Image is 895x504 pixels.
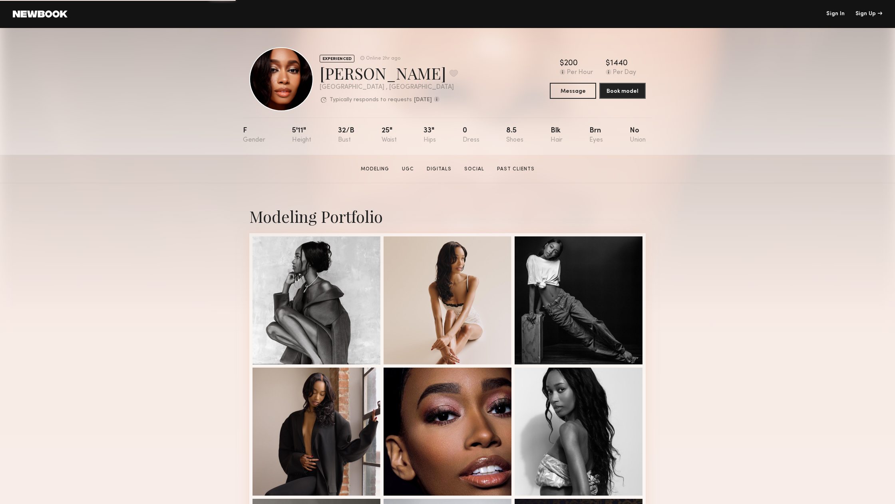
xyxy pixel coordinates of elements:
a: Sign In [826,11,845,17]
div: 1440 [610,60,628,68]
button: Message [550,83,596,99]
div: Per Day [613,69,636,76]
div: 25" [382,127,397,144]
div: [GEOGRAPHIC_DATA] , [GEOGRAPHIC_DATA] [320,84,458,91]
b: [DATE] [414,97,432,103]
div: 32/b [338,127,354,144]
div: 33" [424,127,436,144]
a: UGC [399,166,417,173]
div: No [630,127,646,144]
div: F [243,127,265,144]
button: Book model [599,83,646,99]
div: [PERSON_NAME] [320,62,458,84]
a: Digitals [424,166,455,173]
p: Typically responds to requests [330,97,412,103]
a: Modeling [358,166,392,173]
a: Past Clients [494,166,538,173]
div: EXPERIENCED [320,55,354,62]
div: 8.5 [506,127,523,144]
div: $ [606,60,610,68]
div: Per Hour [567,69,593,76]
div: Modeling Portfolio [249,206,646,227]
div: $ [560,60,564,68]
div: 0 [463,127,479,144]
div: Online 2hr ago [366,56,400,61]
a: Social [461,166,487,173]
div: 5'11" [292,127,311,144]
div: Blk [551,127,563,144]
div: 200 [564,60,578,68]
div: Sign Up [855,11,882,17]
div: Brn [589,127,603,144]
